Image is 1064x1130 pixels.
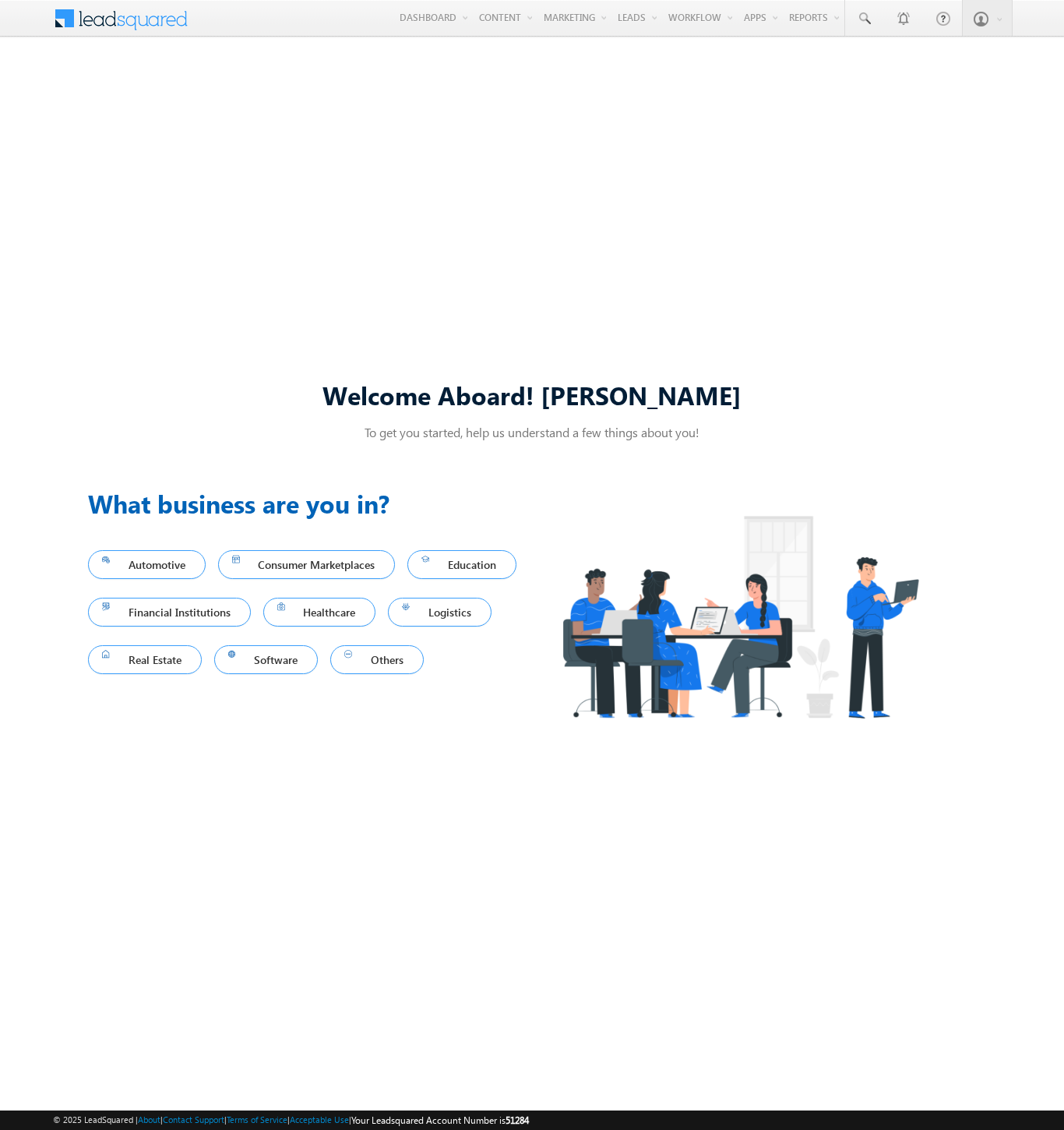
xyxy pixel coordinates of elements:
span: Healthcare [277,602,362,623]
span: Automotive [102,554,192,575]
span: Logistics [402,602,477,623]
span: Your Leadsquared Account Number is [351,1114,529,1126]
span: Consumer Marketplaces [232,554,382,575]
span: Financial Institutions [102,602,237,623]
h3: What business are you in? [88,485,532,522]
a: About [138,1114,160,1125]
span: © 2025 LeadSquared | | | | | [53,1113,529,1128]
img: Industry.png [532,485,948,749]
div: Welcome Aboard! [PERSON_NAME] [88,378,976,411]
a: Contact Support [163,1114,224,1125]
span: 51284 [506,1114,529,1126]
span: Software [228,649,305,670]
a: Terms of Service [227,1114,287,1125]
span: Real Estate [102,649,188,670]
a: Acceptable Use [290,1114,349,1125]
span: Others [344,649,410,670]
span: Education [421,554,502,575]
p: To get you started, help us understand a few things about you! [88,424,976,440]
